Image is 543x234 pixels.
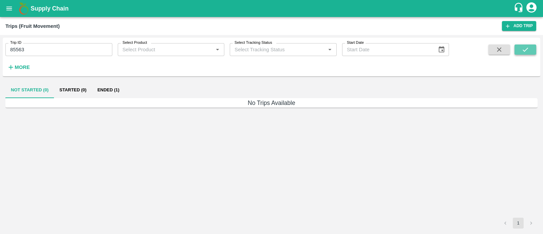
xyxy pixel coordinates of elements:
[5,82,54,98] button: Not Started (0)
[1,1,17,16] button: open drawer
[123,40,147,46] label: Select Product
[435,43,448,56] button: Choose date
[31,5,69,12] b: Supply Chain
[5,98,538,108] h6: No Trips Available
[342,43,432,56] input: Start Date
[513,218,524,229] button: page 1
[325,45,334,54] button: Open
[5,22,60,31] div: Trips (Fruit Movement)
[213,45,222,54] button: Open
[5,43,112,56] input: Enter Trip ID
[10,40,21,46] label: Trip ID
[17,2,31,15] img: logo
[499,218,538,229] nav: pagination navigation
[92,82,125,98] button: Ended (1)
[513,2,525,15] div: customer-support
[232,45,315,54] input: Select Tracking Status
[347,40,364,46] label: Start Date
[235,40,272,46] label: Select Tracking Status
[525,1,538,16] div: account of current user
[5,61,32,73] button: More
[120,45,211,54] input: Select Product
[54,82,92,98] button: Started (0)
[31,4,513,13] a: Supply Chain
[15,65,30,70] strong: More
[502,21,536,31] a: Add Trip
